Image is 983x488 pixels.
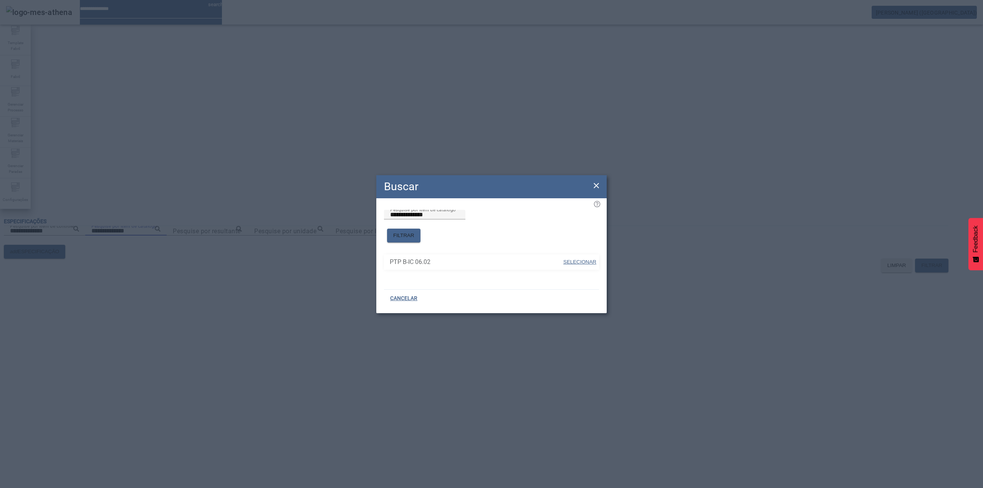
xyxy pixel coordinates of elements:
span: Feedback [972,226,979,252]
span: FILTRAR [393,232,414,239]
span: SELECIONAR [563,259,596,265]
button: SELECIONAR [563,255,597,269]
h2: Buscar [384,178,419,195]
span: PTP B-IC 06.02 [390,257,563,267]
button: FILTRAR [387,229,420,242]
button: Feedback - Mostrar pesquisa [968,218,983,270]
mat-label: Pesquise por item de catálogo [390,207,456,212]
span: CANCELAR [390,295,417,302]
button: CANCELAR [384,292,424,305]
